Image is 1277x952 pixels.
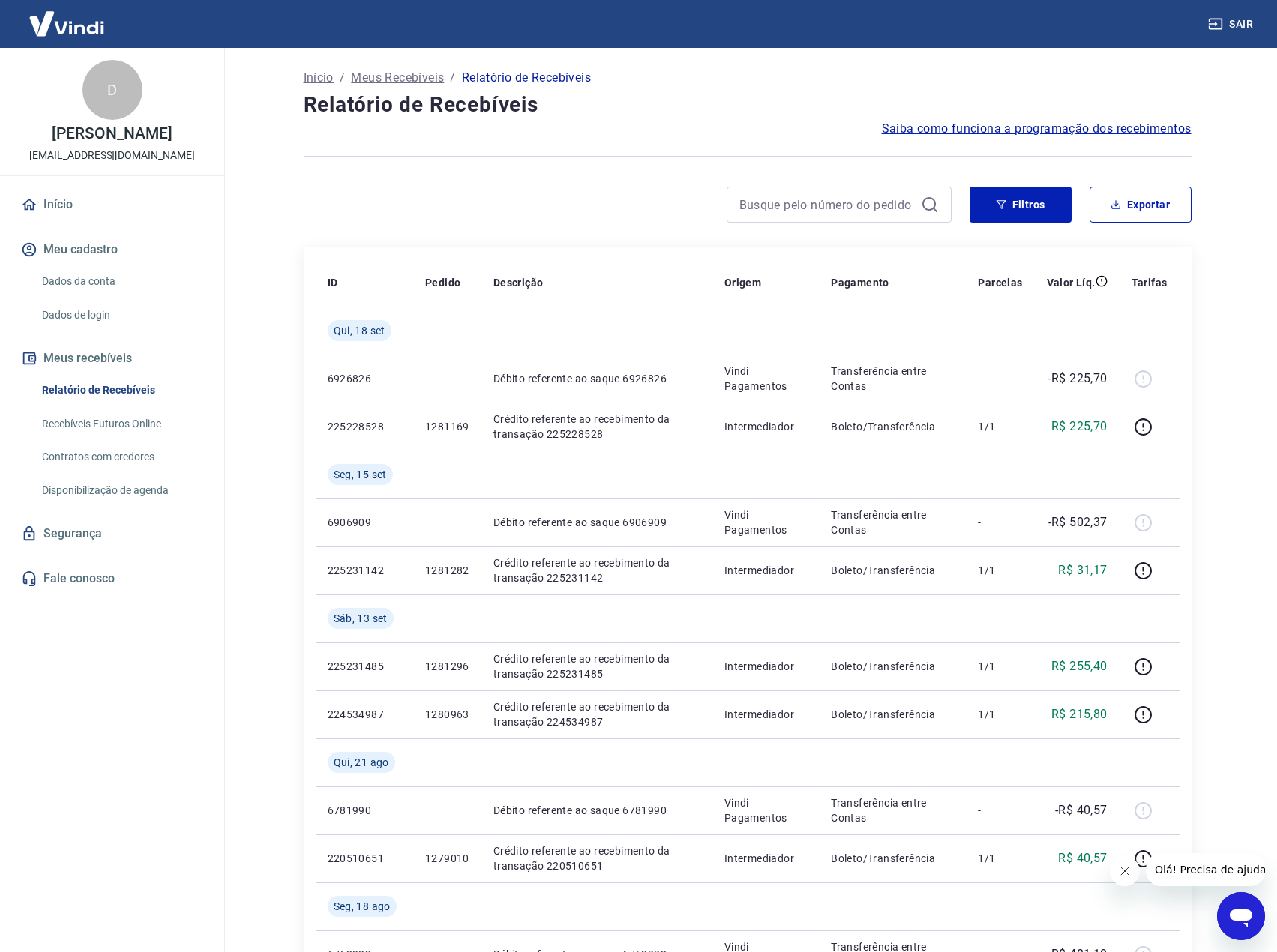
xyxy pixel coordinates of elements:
p: [EMAIL_ADDRESS][DOMAIN_NAME] [29,148,195,163]
a: Disponibilização de agenda [36,475,206,506]
p: R$ 215,80 [1051,705,1108,723]
a: Segurança [18,517,206,550]
p: Transferência entre Contas [831,795,954,825]
p: Valor Líq. [1047,275,1096,290]
p: Intermediador [724,851,808,866]
p: Descrição [493,275,544,290]
p: - [978,515,1022,530]
p: Vindi Pagamentos [724,795,808,825]
img: Vindi [18,1,115,46]
iframe: Botão para abrir a janela de mensagens [1217,892,1265,940]
p: Origem [724,275,761,290]
p: ID [328,275,338,290]
iframe: Mensagem da empresa [1146,853,1265,886]
p: R$ 40,57 [1058,849,1107,867]
p: - [978,371,1022,386]
span: Seg, 18 ago [334,899,391,914]
p: 225231142 [328,563,401,578]
p: Boleto/Transferência [831,851,954,866]
p: Vindi Pagamentos [724,507,808,537]
p: R$ 255,40 [1051,657,1108,675]
button: Exportar [1090,187,1192,223]
a: Início [18,188,206,221]
a: Início [304,69,334,87]
p: Crédito referente ao recebimento da transação 220510651 [493,843,700,873]
p: Débito referente ao saque 6926826 [493,371,700,386]
a: Relatório de Recebíveis [36,375,206,406]
p: Relatório de Recebíveis [462,69,591,87]
p: 1/1 [978,419,1022,434]
p: Boleto/Transferência [831,707,954,722]
p: Crédito referente ao recebimento da transação 225231485 [493,651,700,681]
p: -R$ 502,37 [1048,513,1108,531]
p: 1281169 [425,419,469,434]
p: R$ 225,70 [1051,418,1108,436]
input: Busque pelo número do pedido [739,193,915,216]
p: - [978,803,1022,818]
p: 6906909 [328,515,401,530]
p: 6926826 [328,371,401,386]
p: Transferência entre Contas [831,507,954,537]
p: Intermediador [724,707,808,722]
p: 224534987 [328,707,401,722]
span: Qui, 21 ago [334,755,389,770]
span: Sáb, 13 set [334,611,388,626]
p: Intermediador [724,563,808,578]
a: Dados de login [36,300,206,331]
p: Intermediador [724,659,808,674]
p: 1279010 [425,851,469,866]
p: Pagamento [831,275,889,290]
a: Fale conosco [18,562,206,595]
p: 1/1 [978,659,1022,674]
a: Dados da conta [36,266,206,297]
p: Tarifas [1132,275,1168,290]
p: R$ 31,17 [1058,561,1107,579]
div: D [82,60,142,120]
p: 1/1 [978,563,1022,578]
p: Crédito referente ao recebimento da transação 225231142 [493,555,700,585]
p: [PERSON_NAME] [52,126,172,142]
p: / [450,69,455,87]
p: 6781990 [328,803,401,818]
p: 225228528 [328,419,401,434]
span: Qui, 18 set [334,323,385,338]
iframe: Fechar mensagem [1110,856,1140,886]
span: Seg, 15 set [334,467,387,482]
p: Intermediador [724,419,808,434]
p: Vindi Pagamentos [724,364,808,394]
button: Sair [1205,10,1259,38]
p: Parcelas [978,275,1022,290]
button: Meus recebíveis [18,342,206,375]
a: Meus Recebíveis [351,69,444,87]
h4: Relatório de Recebíveis [304,90,1192,120]
p: -R$ 225,70 [1048,370,1108,388]
p: 1/1 [978,851,1022,866]
button: Filtros [970,187,1072,223]
p: Boleto/Transferência [831,419,954,434]
p: 1280963 [425,707,469,722]
a: Recebíveis Futuros Online [36,409,206,439]
p: 1281296 [425,659,469,674]
p: Débito referente ao saque 6906909 [493,515,700,530]
p: Pedido [425,275,460,290]
a: Saiba como funciona a programação dos recebimentos [882,120,1192,138]
p: 225231485 [328,659,401,674]
span: Olá! Precisa de ajuda? [9,10,126,22]
p: Boleto/Transferência [831,563,954,578]
p: / [340,69,345,87]
p: Boleto/Transferência [831,659,954,674]
button: Meu cadastro [18,233,206,266]
p: Crédito referente ao recebimento da transação 224534987 [493,699,700,729]
p: -R$ 40,57 [1055,801,1108,819]
p: 220510651 [328,851,401,866]
p: Transferência entre Contas [831,364,954,394]
a: Contratos com credores [36,442,206,472]
p: Crédito referente ao recebimento da transação 225228528 [493,412,700,442]
p: 1/1 [978,707,1022,722]
p: 1281282 [425,563,469,578]
p: Débito referente ao saque 6781990 [493,803,700,818]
